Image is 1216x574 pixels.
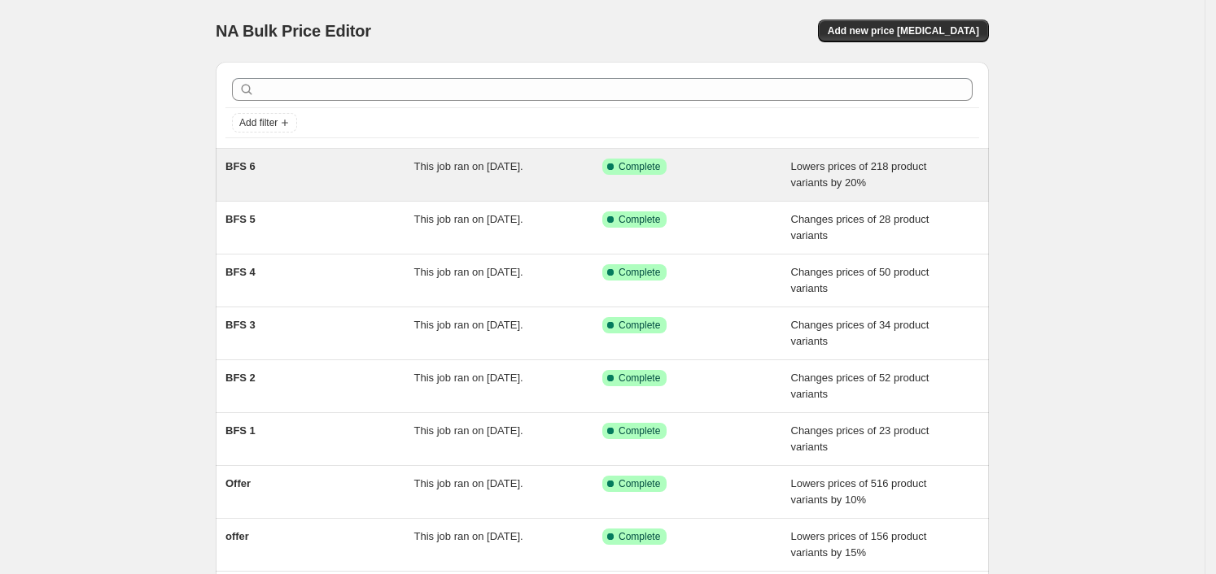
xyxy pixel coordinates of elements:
span: BFS 6 [225,160,256,172]
span: Changes prices of 52 product variants [791,372,929,400]
span: This job ran on [DATE]. [414,530,523,542]
span: Lowers prices of 516 product variants by 10% [791,477,927,506]
span: Changes prices of 50 product variants [791,266,929,294]
span: BFS 5 [225,213,256,225]
span: Complete [619,266,660,279]
span: Complete [619,160,660,173]
span: This job ran on [DATE]. [414,266,523,278]
span: Changes prices of 34 product variants [791,319,929,347]
span: Offer [225,477,251,489]
span: This job ran on [DATE]. [414,477,523,489]
span: Lowers prices of 218 product variants by 20% [791,160,927,189]
button: Add filter [232,113,297,133]
span: offer [225,530,249,542]
span: BFS 1 [225,424,256,437]
span: Complete [619,477,660,490]
span: This job ran on [DATE]. [414,424,523,437]
span: Complete [619,424,660,437]
span: BFS 4 [225,266,256,278]
span: Complete [619,213,660,226]
span: Complete [619,319,660,332]
span: BFS 2 [225,372,256,384]
button: Add new price [MEDICAL_DATA] [818,20,989,42]
span: Complete [619,372,660,385]
span: This job ran on [DATE]. [414,319,523,331]
span: This job ran on [DATE]. [414,160,523,172]
span: NA Bulk Price Editor [216,22,371,40]
span: Changes prices of 23 product variants [791,424,929,453]
span: This job ran on [DATE]. [414,213,523,225]
span: Lowers prices of 156 product variants by 15% [791,530,927,559]
span: Add new price [MEDICAL_DATA] [828,24,979,37]
span: Changes prices of 28 product variants [791,213,929,241]
span: BFS 3 [225,319,256,331]
span: This job ran on [DATE]. [414,372,523,384]
span: Add filter [239,116,278,129]
span: Complete [619,530,660,543]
